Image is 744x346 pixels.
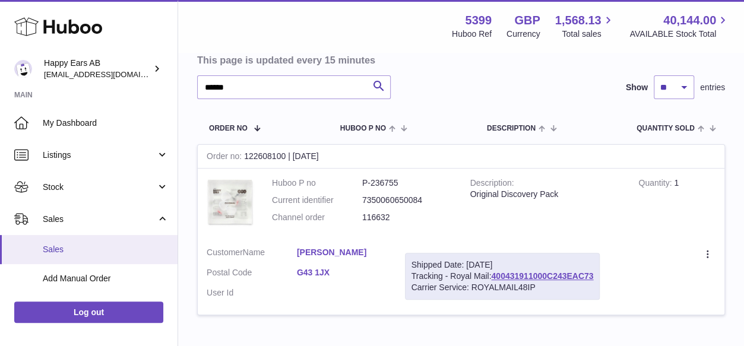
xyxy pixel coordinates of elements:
span: 1,568.13 [555,12,601,28]
dt: Current identifier [272,195,362,206]
a: Log out [14,301,163,323]
img: 53991712582217.png [207,177,254,226]
strong: Quantity [638,178,674,191]
span: Listings [43,150,156,161]
a: [PERSON_NAME] [297,247,387,258]
div: Currency [506,28,540,40]
dd: 116632 [362,212,452,223]
div: 122608100 | [DATE] [198,145,724,169]
span: Add Manual Order [43,273,169,284]
span: Customer [207,247,243,257]
div: Shipped Date: [DATE] [411,259,594,271]
dt: Postal Code [207,267,297,281]
span: Order No [209,125,248,132]
span: Description [487,125,536,132]
span: Total sales [562,28,615,40]
span: 40,144.00 [663,12,716,28]
span: Stock [43,182,156,193]
dd: P-236755 [362,177,452,189]
label: Show [626,82,648,93]
div: Tracking - Royal Mail: [405,253,600,300]
span: Huboo P no [340,125,386,132]
h3: This page is updated every 15 minutes [197,53,722,66]
a: G43 1JX [297,267,387,278]
span: Sales [43,244,169,255]
span: Quantity Sold [637,125,695,132]
td: 1 [629,169,724,238]
dt: Name [207,247,297,261]
div: Huboo Ref [452,28,492,40]
span: AVAILABLE Stock Total [629,28,730,40]
img: 3pl@happyearsearplugs.com [14,60,32,78]
div: Original Discovery Pack [470,189,621,200]
dt: User Id [207,287,297,299]
a: 1,568.13 Total sales [555,12,615,40]
span: entries [700,82,725,93]
dt: Huboo P no [272,177,362,189]
div: Carrier Service: ROYALMAIL48IP [411,282,594,293]
dt: Channel order [272,212,362,223]
span: My Dashboard [43,118,169,129]
dd: 7350060650084 [362,195,452,206]
span: Sales [43,214,156,225]
span: [EMAIL_ADDRESS][DOMAIN_NAME] [44,69,175,79]
strong: GBP [514,12,540,28]
a: 400431911000C243EAC73 [491,271,593,281]
a: 40,144.00 AVAILABLE Stock Total [629,12,730,40]
strong: 5399 [465,12,492,28]
strong: Order no [207,151,244,164]
strong: Description [470,178,514,191]
div: Happy Ears AB [44,58,151,80]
